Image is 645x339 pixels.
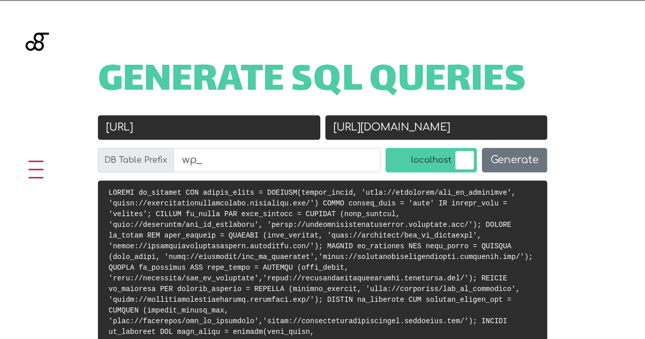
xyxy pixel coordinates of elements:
label: DB Table Prefix [98,148,174,172]
input: Old URL [98,115,320,140]
input: wp_ [173,148,380,172]
input: New URL [325,115,548,140]
label: localhost [385,148,477,172]
img: Blackgate [25,33,49,109]
button: Generate [482,148,547,172]
span: Generate SQL Queries [98,66,526,97]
